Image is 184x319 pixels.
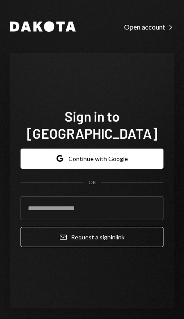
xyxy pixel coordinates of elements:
[21,149,163,169] button: Continue with Google
[124,23,174,31] div: Open account
[124,22,174,31] a: Open account
[21,227,163,247] button: Request a signinlink
[89,179,96,186] div: OR
[21,107,163,142] h1: Sign in to [GEOGRAPHIC_DATA]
